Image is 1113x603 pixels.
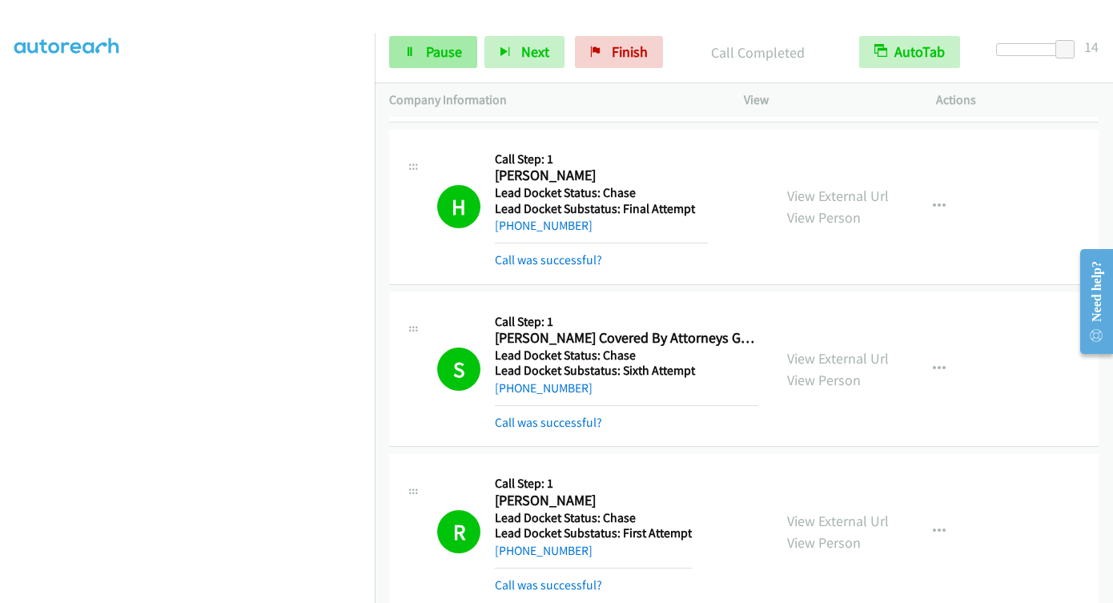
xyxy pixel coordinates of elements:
[437,185,480,228] h1: H
[495,363,758,379] h5: Lead Docket Substatus: Sixth Attempt
[484,36,565,68] button: Next
[495,218,593,233] a: [PHONE_NUMBER]
[495,525,692,541] h5: Lead Docket Substatus: First Attempt
[787,371,861,389] a: View Person
[787,208,861,227] a: View Person
[859,36,960,68] button: AutoTab
[787,512,889,530] a: View External Url
[495,329,758,348] h2: [PERSON_NAME] Covered By Attorneys General [PERSON_NAME]
[495,151,708,167] h5: Call Step: 1
[495,543,593,558] a: [PHONE_NUMBER]
[495,415,602,430] a: Call was successful?
[787,187,889,205] a: View External Url
[495,185,708,201] h5: Lead Docket Status: Chase
[787,533,861,552] a: View Person
[1067,238,1113,365] iframe: Resource Center
[495,492,692,510] h2: [PERSON_NAME]
[495,380,593,396] a: [PHONE_NUMBER]
[495,167,708,185] h2: [PERSON_NAME]
[787,349,889,368] a: View External Url
[389,36,477,68] a: Pause
[575,36,663,68] a: Finish
[495,201,708,217] h5: Lead Docket Substatus: Final Attempt
[685,42,830,63] p: Call Completed
[437,348,480,391] h1: S
[612,42,648,61] span: Finish
[495,476,692,492] h5: Call Step: 1
[936,90,1099,110] p: Actions
[744,90,907,110] p: View
[495,348,758,364] h5: Lead Docket Status: Chase
[1084,36,1099,58] div: 14
[495,252,602,267] a: Call was successful?
[495,577,602,593] a: Call was successful?
[495,314,758,330] h5: Call Step: 1
[437,510,480,553] h1: R
[521,42,549,61] span: Next
[426,42,462,61] span: Pause
[389,90,715,110] p: Company Information
[495,510,692,526] h5: Lead Docket Status: Chase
